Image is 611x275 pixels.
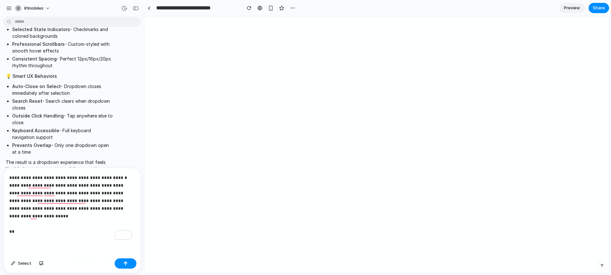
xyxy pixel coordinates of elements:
[593,5,605,11] span: Share
[12,41,65,47] strong: Professional Scrollbars
[18,260,31,267] span: Select
[12,41,113,54] li: - Custom-styled with smooth hover effects
[12,84,61,89] strong: Auto-Close on Select
[12,113,64,118] strong: Outside Click Handling
[12,127,113,141] li: - Full keyboard navigation support
[24,5,44,12] span: 91mobiles
[12,56,57,61] strong: Consistent Spacing
[12,83,113,96] li: - Dropdown closes immediately after selection
[6,73,57,79] strong: 💡 Smart UX Behaviors
[12,55,113,69] li: - Perfect 12px/16px/20px rhythm throughout
[12,142,113,155] li: - Only one dropdown open at a time
[12,27,70,32] strong: Selected State Indicators
[559,3,585,13] a: Preview
[12,128,59,133] strong: Keyboard Accessible
[12,142,51,148] strong: Prevents Overlap
[589,3,609,13] button: Share
[8,258,35,269] button: Select
[12,112,113,126] li: - Tap anywhere else to close
[12,26,113,39] li: - Checkmarks and colored backgrounds
[564,5,580,11] span: Preview
[144,16,609,273] iframe: To enrich screen reader interactions, please activate Accessibility in Grammarly extension settings
[6,159,113,192] p: The result is a dropdown experience that feels like it belongs in a premium mobile app, not a bas...
[12,98,42,104] strong: Search Reset
[12,98,113,111] li: - Search clears when dropdown closes
[12,3,53,13] button: 91mobiles
[4,168,141,256] div: To enrich screen reader interactions, please activate Accessibility in Grammarly extension settings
